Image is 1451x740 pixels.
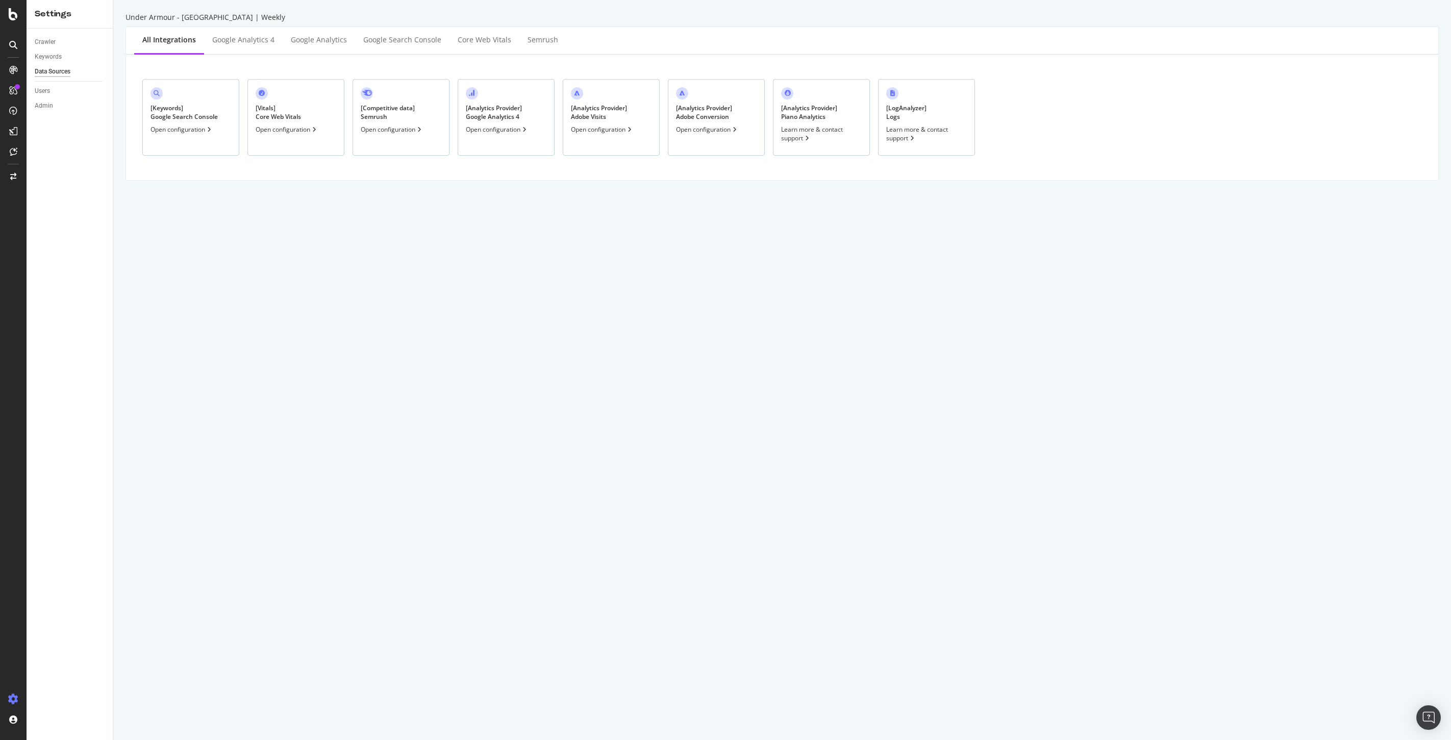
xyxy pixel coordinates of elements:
div: [ Analytics Provider ] Piano Analytics [781,104,837,121]
div: Semrush [528,35,558,45]
div: Crawler [35,37,56,47]
div: [ Vitals ] Core Web Vitals [256,104,301,121]
a: Keywords [35,52,106,62]
div: Open configuration [571,125,634,134]
div: Google Analytics 4 [212,35,274,45]
div: Open configuration [466,125,529,134]
div: Users [35,86,50,96]
div: [ Keywords ] Google Search Console [151,104,218,121]
div: Open configuration [151,125,213,134]
div: [ Analytics Provider ] Adobe Visits [571,104,627,121]
div: Open configuration [256,125,318,134]
div: Core Web Vitals [458,35,511,45]
div: Learn more & contact support [886,125,967,142]
div: Keywords [35,52,62,62]
div: Open Intercom Messenger [1416,705,1441,730]
div: [ LogAnalyzer ] Logs [886,104,927,121]
div: [ Competitive data ] Semrush [361,104,415,121]
div: Under Armour - [GEOGRAPHIC_DATA] | Weekly [126,12,1439,22]
div: Open configuration [361,125,423,134]
div: Google Search Console [363,35,441,45]
a: Data Sources [35,66,106,77]
a: Users [35,86,106,96]
a: Admin [35,101,106,111]
div: All integrations [142,35,196,45]
div: Settings [35,8,105,20]
div: Learn more & contact support [781,125,862,142]
div: Open configuration [676,125,739,134]
div: [ Analytics Provider ] Adobe Conversion [676,104,732,121]
div: Data Sources [35,66,70,77]
div: Admin [35,101,53,111]
a: Crawler [35,37,106,47]
div: [ Analytics Provider ] Google Analytics 4 [466,104,522,121]
div: Google Analytics [291,35,347,45]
